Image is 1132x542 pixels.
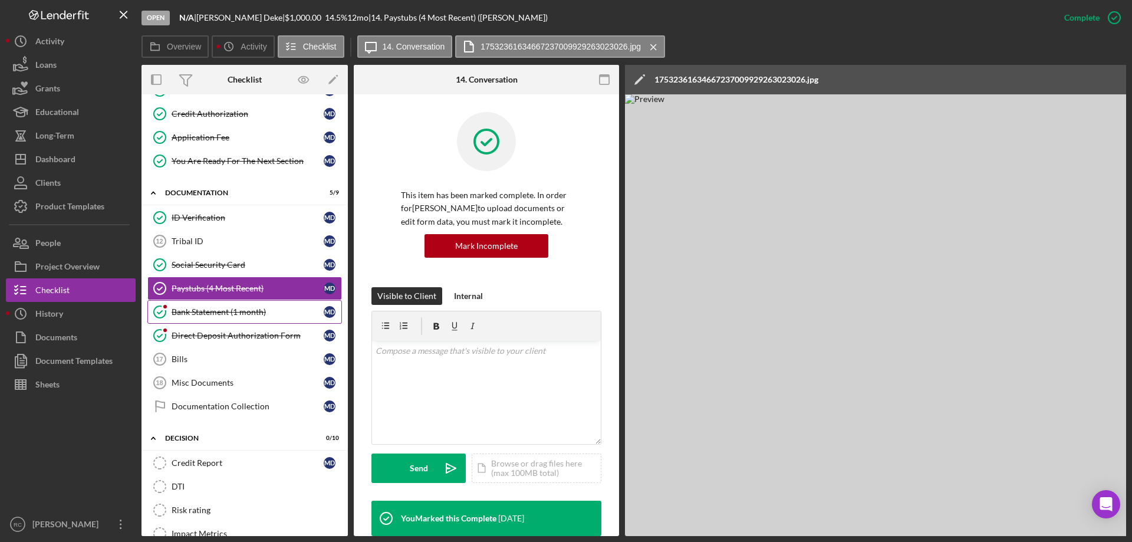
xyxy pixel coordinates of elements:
div: Project Overview [35,255,100,281]
div: M D [324,353,335,365]
button: Documents [6,326,136,349]
div: | 14. Paystubs (4 Most Recent) ([PERSON_NAME]) [368,13,548,22]
div: Documentation Collection [172,402,324,411]
div: Tribal ID [172,236,324,246]
button: Clients [6,171,136,195]
div: M D [324,400,335,412]
div: Clients [35,171,61,198]
div: 12 mo [347,13,368,22]
button: Mark Incomplete [424,234,548,258]
div: M D [324,283,335,294]
button: Complete [1052,6,1126,29]
div: People [35,231,61,258]
div: Loans [35,53,57,80]
div: Sheets [35,373,60,399]
div: Documents [35,326,77,352]
a: Bank Statement (1 month)MD [147,300,342,324]
label: Overview [167,42,201,51]
time: 2025-07-31 21:03 [498,514,524,523]
button: Send [371,454,466,483]
div: ID Verification [172,213,324,222]
div: M D [324,259,335,271]
div: 14. Conversation [456,75,518,84]
div: Checklist [228,75,262,84]
div: Visible to Client [377,287,436,305]
button: Grants [6,77,136,100]
div: Mark Incomplete [455,234,518,258]
label: Activity [241,42,266,51]
a: You Are Ready For The Next SectionMD [147,149,342,173]
div: Open Intercom Messenger [1092,490,1120,518]
div: 17532361634667237009929263023026.jpg [654,75,818,84]
a: 17BillsMD [147,347,342,371]
button: History [6,302,136,326]
div: M D [324,235,335,247]
button: Visible to Client [371,287,442,305]
div: Paystubs (4 Most Recent) [172,284,324,293]
div: Product Templates [35,195,104,221]
a: 18Misc DocumentsMD [147,371,342,395]
button: Overview [141,35,209,58]
a: Paystubs (4 Most Recent)MD [147,277,342,300]
a: Product Templates [6,195,136,218]
div: Bank Statement (1 month) [172,307,324,317]
div: M D [324,212,335,224]
div: History [35,302,63,329]
div: You Are Ready For The Next Section [172,156,324,166]
a: Credit AuthorizationMD [147,102,342,126]
div: Send [410,454,428,483]
button: Educational [6,100,136,124]
div: M D [324,377,335,389]
div: Risk rating [172,505,341,515]
tspan: 17 [156,356,163,363]
button: Checklist [6,278,136,302]
button: 14. Conversation [357,35,453,58]
div: Complete [1064,6,1100,29]
button: Checklist [278,35,344,58]
a: Project Overview [6,255,136,278]
div: M D [324,330,335,341]
div: Bills [172,354,324,364]
div: Application Fee [172,133,324,142]
a: Social Security CardMD [147,253,342,277]
tspan: 18 [156,379,163,386]
div: Misc Documents [172,378,324,387]
a: Credit ReportMD [147,451,342,475]
button: Sheets [6,373,136,396]
a: Activity [6,29,136,53]
div: | [179,13,196,22]
button: RC[PERSON_NAME] [6,513,136,536]
div: Long-Term [35,124,74,150]
button: People [6,231,136,255]
button: Loans [6,53,136,77]
div: [PERSON_NAME] [29,513,106,539]
b: N/A [179,12,194,22]
a: Direct Deposit Authorization FormMD [147,324,342,347]
div: Decision [165,435,310,442]
div: M D [324,457,335,469]
p: This item has been marked complete. In order for [PERSON_NAME] to upload documents or edit form d... [401,189,572,228]
div: DTI [172,482,341,491]
tspan: 12 [156,238,163,245]
div: M D [324,132,335,143]
div: M D [324,108,335,120]
div: Document Templates [35,349,113,376]
button: Long-Term [6,124,136,147]
div: Dashboard [35,147,75,174]
button: 17532361634667237009929263023026.jpg [455,35,665,58]
button: Dashboard [6,147,136,171]
button: Document Templates [6,349,136,373]
text: RC [14,521,22,528]
button: Internal [448,287,489,305]
div: [PERSON_NAME] Deke | [196,13,285,22]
